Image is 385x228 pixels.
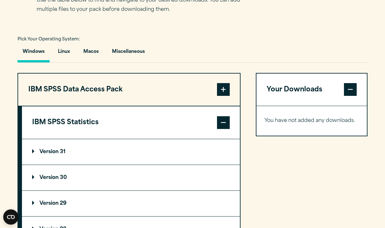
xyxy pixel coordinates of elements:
p: Version 29 [32,201,66,206]
button: Linux [53,45,75,63]
button: IBM SPSS Data Access Pack [18,74,240,106]
p: Version 31 [32,150,66,155]
button: Miscellaneous [107,45,150,63]
button: IBM SPSS Statistics [22,107,240,139]
div: Your Downloads [256,106,367,136]
summary: Version 30 [22,165,240,191]
summary: Version 29 [22,191,240,217]
button: Windows [17,45,50,63]
p: Version 30 [32,175,67,181]
button: Macos [78,45,104,63]
p: You have not added any downloads. [264,117,359,126]
button: Your Downloads [256,74,367,106]
button: Open CMP widget [3,210,18,225]
summary: Version 31 [22,139,240,165]
span: Pick Your Operating System: [17,38,80,42]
